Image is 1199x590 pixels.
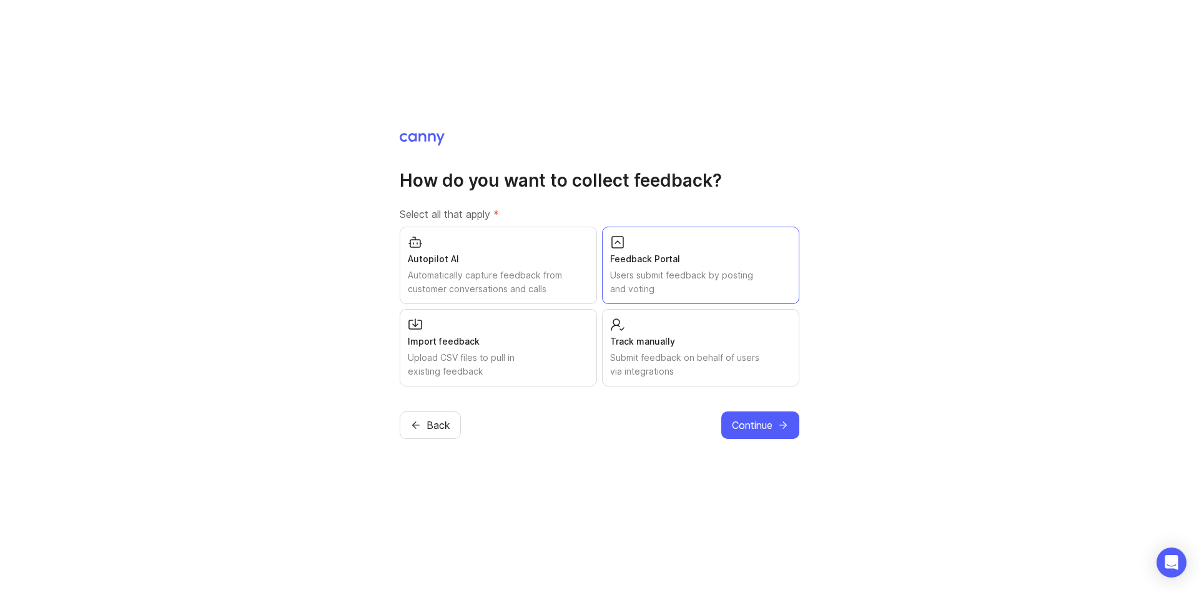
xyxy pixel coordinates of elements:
div: Users submit feedback by posting and voting [610,268,791,296]
button: Track manuallySubmit feedback on behalf of users via integrations [602,309,799,386]
div: Feedback Portal [610,252,791,266]
div: Submit feedback on behalf of users via integrations [610,351,791,378]
button: Continue [721,411,799,439]
button: Feedback PortalUsers submit feedback by posting and voting [602,227,799,304]
span: Back [427,418,450,433]
div: Import feedback [408,335,589,348]
div: Upload CSV files to pull in existing feedback [408,351,589,378]
h1: How do you want to collect feedback? [400,169,799,192]
div: Automatically capture feedback from customer conversations and calls [408,268,589,296]
button: Autopilot AIAutomatically capture feedback from customer conversations and calls [400,227,597,304]
div: Open Intercom Messenger [1157,548,1187,578]
span: Continue [732,418,772,433]
label: Select all that apply [400,207,799,222]
img: Canny Home [400,133,445,145]
div: Track manually [610,335,791,348]
div: Autopilot AI [408,252,589,266]
button: Import feedbackUpload CSV files to pull in existing feedback [400,309,597,386]
button: Back [400,411,461,439]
